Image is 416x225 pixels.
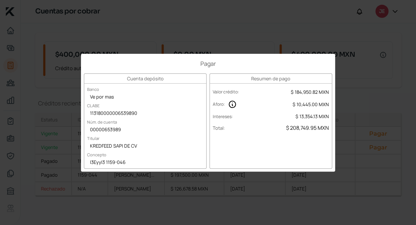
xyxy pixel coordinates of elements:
[210,74,332,84] h3: Resumen de pago
[84,149,109,160] label: Concepto
[291,89,329,95] span: $ 184,950.82 MXN
[84,141,206,152] div: KREDFEED SAPI DE CV
[84,157,206,168] div: l3Eyyl3 1159-046
[84,133,102,144] label: Titular
[295,113,329,120] span: $ 13,354.13 MXN
[84,100,102,111] label: CLABE
[293,101,329,108] span: $ 10,445.00 MXN
[213,101,225,107] label: Aforo :
[213,125,225,131] label: Total :
[213,113,233,120] label: Intereses :
[84,60,332,68] h1: Pagar
[213,89,239,95] label: Valor crédito :
[84,92,206,103] div: Ve por mas
[84,84,102,95] label: Banco
[84,116,120,128] label: Núm. de cuenta
[84,125,206,136] div: 00000653989
[84,108,206,119] div: 113180000006539890
[84,74,206,84] h3: Cuenta depósito
[286,124,329,131] span: $ 208,749.95 MXN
